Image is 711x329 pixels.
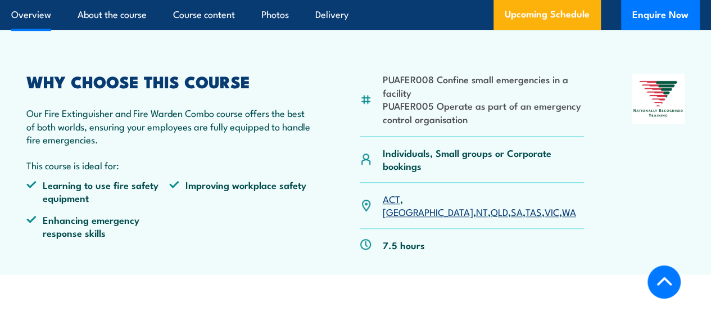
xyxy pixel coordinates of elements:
[526,205,542,218] a: TAS
[562,205,576,218] a: WA
[26,106,312,146] p: Our Fire Extinguisher and Fire Warden Combo course offers the best of both worlds, ensuring your ...
[26,178,169,205] li: Learning to use fire safety equipment
[26,213,169,240] li: Enhancing emergency response skills
[491,205,508,218] a: QLD
[26,159,312,172] p: This course is ideal for:
[383,192,585,219] p: , , , , , , ,
[545,205,559,218] a: VIC
[383,192,400,205] a: ACT
[383,146,585,173] p: Individuals, Small groups or Corporate bookings
[383,205,473,218] a: [GEOGRAPHIC_DATA]
[383,238,425,251] p: 7.5 hours
[511,205,523,218] a: SA
[383,99,585,125] li: PUAFER005 Operate as part of an emergency control organisation
[632,74,685,124] img: Nationally Recognised Training logo.
[26,74,312,88] h2: WHY CHOOSE THIS COURSE
[383,73,585,99] li: PUAFER008 Confine small emergencies in a facility
[476,205,488,218] a: NT
[169,178,312,205] li: Improving workplace safety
